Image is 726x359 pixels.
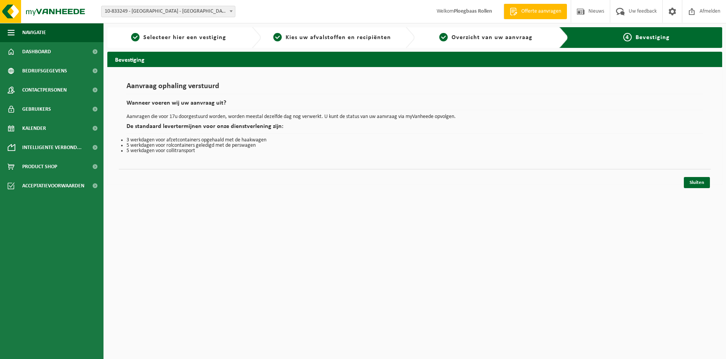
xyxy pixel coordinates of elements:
[126,143,703,148] li: 5 werkdagen voor rolcontainers geledigd met de perswagen
[101,6,235,17] span: 10-833249 - IKO NV MILIEUSTRAAT FABRIEK - ANTWERPEN
[22,138,82,157] span: Intelligente verbond...
[286,34,391,41] span: Kies uw afvalstoffen en recipiënten
[102,6,235,17] span: 10-833249 - IKO NV MILIEUSTRAAT FABRIEK - ANTWERPEN
[519,8,563,15] span: Offerte aanvragen
[22,61,67,80] span: Bedrijfsgegevens
[273,33,282,41] span: 2
[504,4,567,19] a: Offerte aanvragen
[22,100,51,119] span: Gebruikers
[22,119,46,138] span: Kalender
[107,52,722,67] h2: Bevestiging
[126,100,703,110] h2: Wanneer voeren wij uw aanvraag uit?
[126,114,703,120] p: Aanvragen die voor 17u doorgestuurd worden, worden meestal dezelfde dag nog verwerkt. U kunt de s...
[111,33,246,42] a: 1Selecteer hier een vestiging
[454,8,492,14] strong: Ploegbaas Rollen
[126,123,703,134] h2: De standaard levertermijnen voor onze dienstverlening zijn:
[439,33,448,41] span: 3
[265,33,399,42] a: 2Kies uw afvalstoffen en recipiënten
[22,80,67,100] span: Contactpersonen
[22,42,51,61] span: Dashboard
[22,23,46,42] span: Navigatie
[131,33,140,41] span: 1
[143,34,226,41] span: Selecteer hier een vestiging
[623,33,632,41] span: 4
[419,33,553,42] a: 3Overzicht van uw aanvraag
[684,177,710,188] a: Sluiten
[636,34,670,41] span: Bevestiging
[4,342,128,359] iframe: chat widget
[126,138,703,143] li: 3 werkdagen voor afzetcontainers opgehaald met de haakwagen
[126,82,703,94] h1: Aanvraag ophaling verstuurd
[22,157,57,176] span: Product Shop
[126,148,703,154] li: 5 werkdagen voor collitransport
[22,176,84,195] span: Acceptatievoorwaarden
[452,34,532,41] span: Overzicht van uw aanvraag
